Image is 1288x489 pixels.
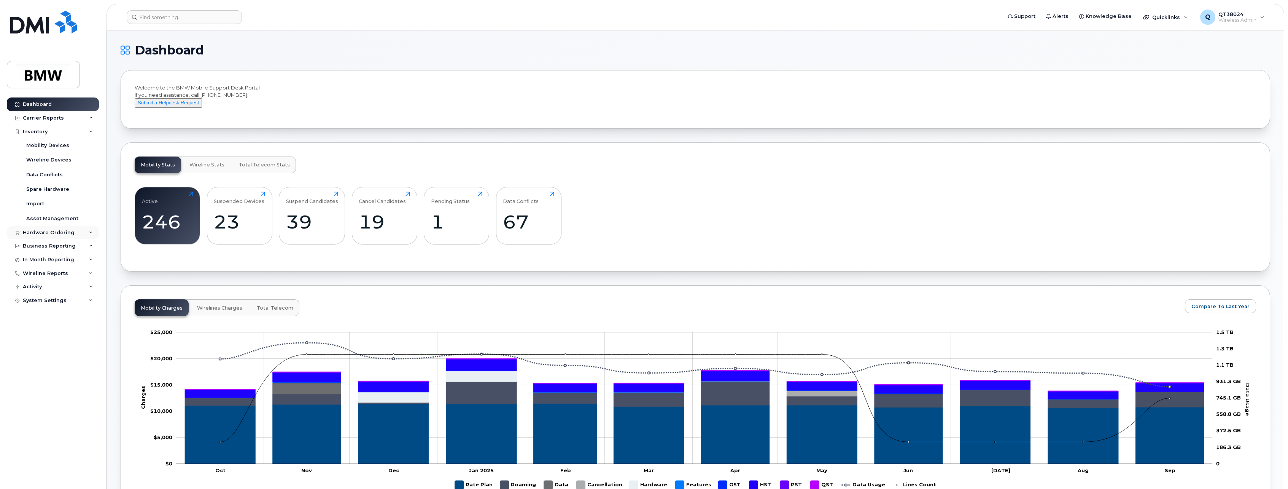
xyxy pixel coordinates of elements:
div: 246 [142,211,193,233]
div: 19 [359,211,410,233]
g: $0 [150,355,172,361]
tspan: Nov [301,467,312,473]
tspan: Apr [730,467,740,473]
tspan: Dec [388,467,399,473]
a: Submit a Helpdesk Request [135,99,202,105]
button: Compare To Last Year [1185,299,1256,313]
div: Suspended Devices [214,192,264,204]
a: Cancel Candidates19 [359,192,410,240]
tspan: 1.3 TB [1216,345,1234,352]
span: Wireline Stats [189,162,224,168]
tspan: 931.3 GB [1216,378,1241,384]
tspan: 558.8 GB [1216,411,1241,417]
tspan: $5,000 [154,434,172,440]
a: Pending Status1 [431,192,482,240]
span: Total Telecom [257,305,293,311]
tspan: Oct [215,467,226,473]
tspan: 0 [1216,460,1220,467]
div: Data Conflicts [503,192,539,204]
tspan: Aug [1077,467,1089,473]
tspan: Mar [644,467,654,473]
div: 39 [286,211,338,233]
tspan: 186.3 GB [1216,444,1241,450]
button: Submit a Helpdesk Request [135,98,202,108]
span: Dashboard [135,45,204,56]
div: Active [142,192,158,204]
a: Active246 [142,192,193,240]
div: Cancel Candidates [359,192,406,204]
g: Roaming [185,381,1204,408]
tspan: Charges [140,386,146,409]
tspan: Sep [1165,467,1175,473]
g: $0 [150,408,172,414]
tspan: $20,000 [150,355,172,361]
a: Suspended Devices23 [214,192,265,240]
g: $0 [150,329,172,335]
tspan: 1.1 TB [1216,362,1234,368]
tspan: Feb [560,467,571,473]
tspan: [DATE] [991,467,1010,473]
div: 1 [431,211,482,233]
iframe: Messenger Launcher [1255,456,1282,483]
a: Data Conflicts67 [503,192,554,240]
tspan: $10,000 [150,408,172,414]
tspan: Jun [903,467,913,473]
span: Total Telecom Stats [239,162,290,168]
tspan: $25,000 [150,329,172,335]
div: 23 [214,211,265,233]
tspan: 1.5 TB [1216,329,1234,335]
tspan: $0 [165,460,172,467]
a: Suspend Candidates39 [286,192,338,240]
tspan: $15,000 [150,382,172,388]
span: Compare To Last Year [1191,303,1250,310]
g: $0 [154,434,172,440]
g: Rate Plan [185,403,1204,464]
tspan: Data Usage [1245,383,1251,416]
div: Suspend Candidates [286,192,338,204]
div: 67 [503,211,554,233]
tspan: May [816,467,827,473]
g: $0 [150,382,172,388]
tspan: Jan 2025 [469,467,494,473]
div: Pending Status [431,192,470,204]
tspan: 745.1 GB [1216,395,1241,401]
div: Welcome to the BMW Mobile Support Desk Portal If you need assistance, call [PHONE_NUMBER]. [135,84,1256,115]
tspan: 372.5 GB [1216,428,1241,434]
span: Wirelines Charges [197,305,242,311]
